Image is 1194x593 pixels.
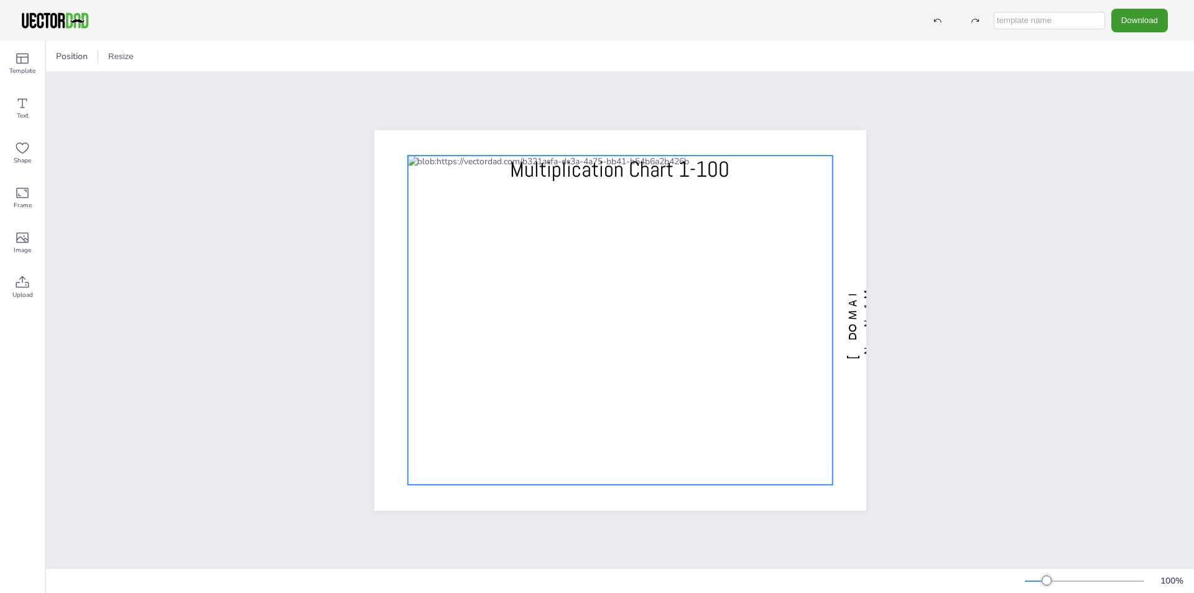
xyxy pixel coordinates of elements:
[103,47,139,67] button: Resize
[14,200,32,210] span: Frame
[1157,575,1187,587] div: 100 %
[994,12,1105,29] input: template name
[12,290,33,300] span: Upload
[14,156,31,166] span: Shape
[17,111,29,121] span: Text
[845,282,890,359] span: [DOMAIN_NAME]
[20,11,90,30] img: VectorDad-1.png
[510,155,729,182] span: Multiplication Chart 1-100
[53,50,90,62] span: Position
[9,66,35,76] span: Template
[14,245,31,255] span: Image
[1111,9,1168,32] button: Download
